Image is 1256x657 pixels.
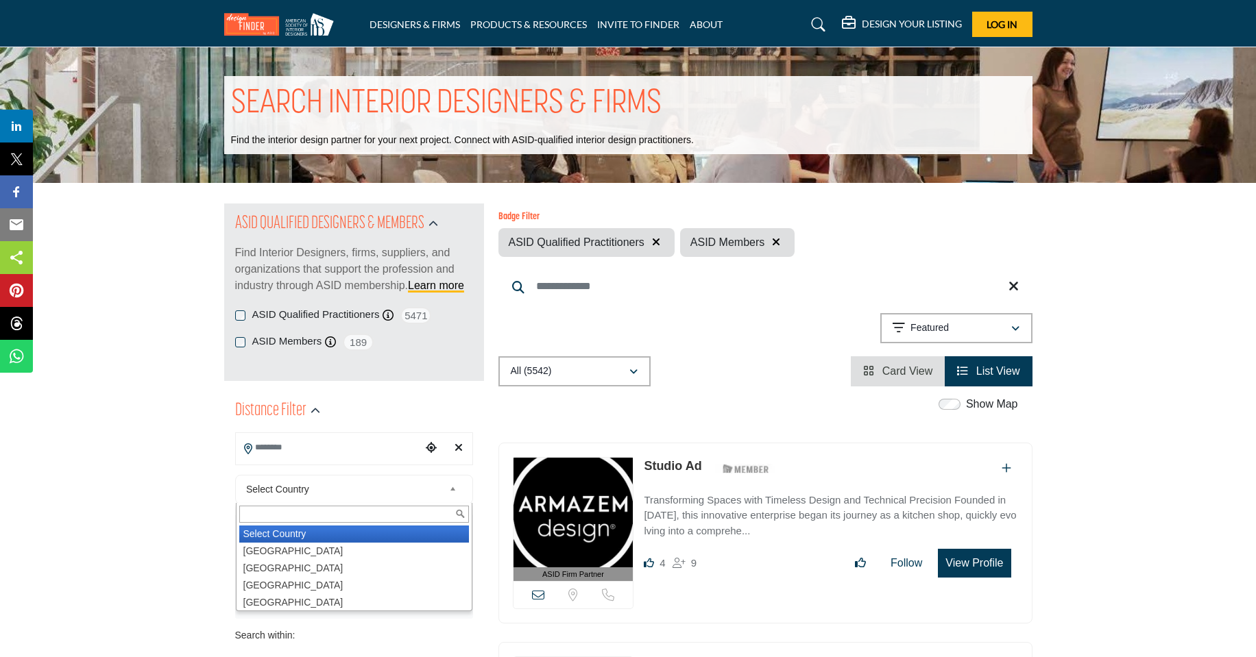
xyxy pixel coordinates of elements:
[863,365,932,377] a: View Card
[400,307,431,324] span: 5471
[880,313,1032,343] button: Featured
[235,337,245,347] input: Selected ASID Members checkbox
[343,334,374,351] span: 189
[235,399,306,423] h2: Distance Filter
[945,356,1032,386] li: List View
[851,356,945,386] li: Card View
[231,83,662,125] h1: SEARCH INTERIOR DESIGNERS & FIRMS
[498,212,795,223] h6: Badge Filter
[231,134,694,147] p: Find the interior design partner for your next project. Connect with ASID-qualified interior desi...
[252,307,380,323] label: ASID Qualified Practitioners
[498,270,1032,303] input: Search Keyword
[239,594,469,611] li: [GEOGRAPHIC_DATA]
[470,18,587,30] a: PRODUCTS & RESOURCES
[673,555,697,571] div: Followers
[644,558,654,568] i: Likes
[542,569,604,580] span: ASID Firm Partner
[239,525,469,543] li: Select Country
[644,493,1017,539] p: Transforming Spaces with Timeless Design and Technical Precision Founded in [DATE], this innovati...
[715,460,777,478] img: ASID Members Badge Icon
[239,577,469,594] li: [GEOGRAPHIC_DATA]
[239,543,469,560] li: [GEOGRAPHIC_DATA]
[235,245,473,294] p: Find Interior Designers, firms, suppliers, and organizations that support the profession and indu...
[976,365,1020,377] span: List View
[644,459,701,473] a: Studio Ad
[597,18,679,30] a: INVITE TO FINDER
[957,365,1019,377] a: View List
[882,365,933,377] span: Card View
[691,557,697,569] span: 9
[239,560,469,577] li: [GEOGRAPHIC_DATA]
[235,310,245,321] input: Selected ASID Qualified Practitioners checkbox
[690,18,723,30] a: ABOUT
[239,506,469,523] input: Search Text
[514,458,633,567] img: Studio Ad
[246,481,444,497] span: Select Country
[498,356,651,386] button: All (5542)
[690,234,764,251] span: ASID Members
[448,434,469,463] div: Clear search location
[236,434,421,461] input: Search Location
[644,484,1017,539] a: Transforming Spaces with Timeless Design and Technical Precision Founded in [DATE], this innovati...
[1002,462,1011,474] a: Add To List
[660,557,665,569] span: 4
[644,457,701,475] p: Studio Ad
[910,321,949,335] p: Featured
[370,18,460,30] a: DESIGNERS & FIRMS
[972,12,1032,37] button: Log In
[224,13,341,36] img: Site Logo
[846,549,875,577] button: Like listing
[408,280,464,291] a: Learn more
[514,458,633,582] a: ASID Firm Partner
[862,18,962,30] h5: DESIGN YOUR LISTING
[235,628,473,643] div: Search within:
[938,549,1011,578] button: View Profile
[235,212,424,236] h2: ASID QUALIFIED DESIGNERS & MEMBERS
[511,364,552,378] p: All (5542)
[252,334,322,349] label: ASID Members
[509,234,644,251] span: ASID Qualified Practitioners
[798,14,834,36] a: Search
[966,396,1018,412] label: Show Map
[987,18,1017,30] span: Log In
[842,16,962,33] div: DESIGN YOUR LISTING
[421,434,442,463] div: Choose your current location
[882,549,931,577] button: Follow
